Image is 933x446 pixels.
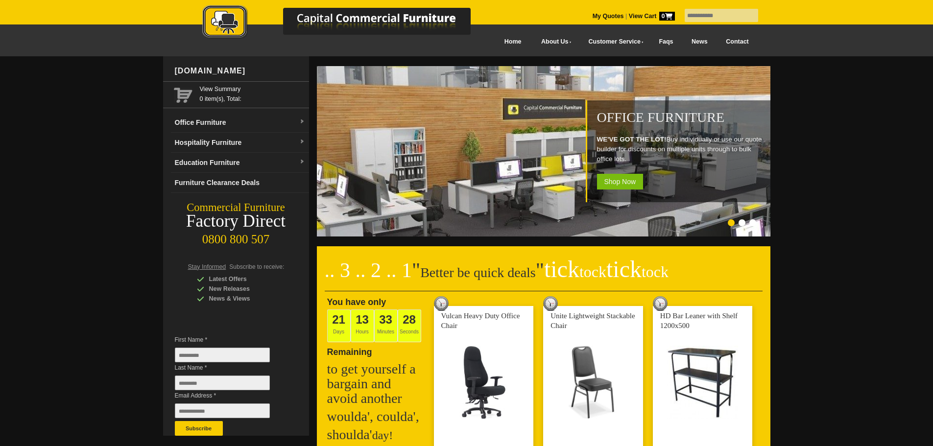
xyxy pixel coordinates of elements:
a: News [682,31,717,53]
strong: WE'VE GOT THE LOT! [597,136,667,143]
img: Office Furniture [317,66,772,236]
a: Office Furnituredropdown [171,113,309,133]
span: tock [642,263,669,281]
p: Buy individually or use our quote builder for discounts on multiple units through to bulk office ... [597,135,766,164]
span: .. 3 .. 2 .. 1 [325,259,412,282]
span: Remaining [327,343,372,357]
li: Page dot 1 [728,219,735,226]
div: Commercial Furniture [163,201,309,214]
span: First Name * [175,335,285,345]
img: Capital Commercial Furniture Logo [175,5,518,41]
a: View Summary [200,84,305,94]
span: Last Name * [175,363,285,373]
h2: woulda', coulda', [327,409,425,424]
li: Page dot 2 [739,219,745,226]
strong: View Cart [629,13,675,20]
span: day! [372,429,393,442]
div: New Releases [197,284,290,294]
input: First Name * [175,348,270,362]
img: tick tock deal clock [653,296,668,311]
a: My Quotes [593,13,624,20]
input: Last Name * [175,376,270,390]
div: Latest Offers [197,274,290,284]
a: View Cart0 [627,13,674,20]
div: 0800 800 507 [163,228,309,246]
span: 33 [379,313,392,326]
a: Education Furnituredropdown [171,153,309,173]
span: " [412,259,420,282]
span: Shop Now [597,174,644,189]
img: tick tock deal clock [543,296,558,311]
input: Email Address * [175,403,270,418]
span: Minutes [374,309,398,342]
div: Factory Direct [163,214,309,228]
a: About Us [530,31,577,53]
h2: Better be quick deals [325,262,763,291]
span: You have only [327,297,386,307]
span: Hours [351,309,374,342]
span: tick tick [544,256,669,282]
span: Email Address * [175,391,285,400]
span: 13 [356,313,369,326]
span: 0 item(s), Total: [200,84,305,102]
h2: to get yourself a bargain and avoid another [327,362,425,406]
span: Subscribe to receive: [229,263,284,270]
a: Faqs [650,31,683,53]
span: Stay Informed [188,263,226,270]
a: Customer Service [577,31,649,53]
span: 28 [403,313,416,326]
a: Furniture Clearance Deals [171,173,309,193]
a: Capital Commercial Furniture Logo [175,5,518,44]
img: dropdown [299,139,305,145]
span: " [536,259,669,282]
span: 21 [332,313,345,326]
span: Days [327,309,351,342]
button: Subscribe [175,421,223,436]
a: Hospitality Furnituredropdown [171,133,309,153]
img: dropdown [299,119,305,125]
span: Seconds [398,309,421,342]
a: Contact [717,31,758,53]
h2: shoulda' [327,427,425,443]
img: tick tock deal clock [434,296,449,311]
span: 0 [659,12,675,21]
span: tock [579,263,606,281]
h1: Office Furniture [597,110,766,125]
li: Page dot 3 [749,219,756,226]
a: Office Furniture WE'VE GOT THE LOT!Buy individually or use our quote builder for discounts on mul... [317,231,772,238]
div: News & Views [197,294,290,304]
div: [DOMAIN_NAME] [171,56,309,86]
img: dropdown [299,159,305,165]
